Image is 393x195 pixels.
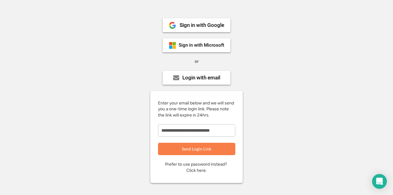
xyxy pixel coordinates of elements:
div: Sign in with Google [180,23,224,28]
button: Send Login Link [158,143,235,155]
div: Sign in with Microsoft [179,43,224,48]
img: ms-symbollockup_mssymbol_19.png [169,42,176,49]
div: Open Intercom Messenger [372,174,387,189]
div: Enter your email below and we will send you a one-time login link. Please note the link will expi... [158,100,235,118]
div: or [195,58,199,65]
img: 1024px-Google__G__Logo.svg.png [169,22,176,29]
div: Login with email [182,75,220,80]
div: Prefer to use password instead? Click here. [165,161,228,173]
